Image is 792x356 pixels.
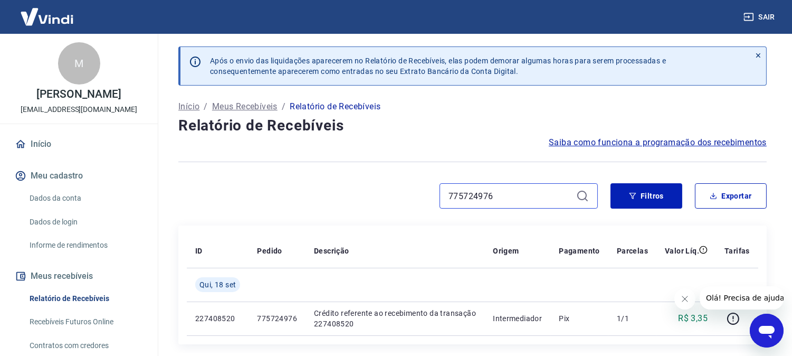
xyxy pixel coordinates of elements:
p: / [204,100,207,113]
p: / [282,100,285,113]
p: 1/1 [617,313,648,324]
span: Olá! Precisa de ajuda? [6,7,89,16]
a: Dados da conta [25,188,145,209]
p: Crédito referente ao recebimento da transação 227408520 [314,308,476,329]
iframe: Fechar mensagem [674,288,695,310]
p: Pagamento [559,246,600,256]
img: Vindi [13,1,81,33]
iframe: Botão para abrir a janela de mensagens [750,314,784,348]
button: Filtros [610,183,682,209]
input: Busque pelo número do pedido [449,188,572,204]
button: Meus recebíveis [13,265,145,288]
p: Pix [559,313,600,324]
p: Relatório de Recebíveis [290,100,380,113]
a: Recebíveis Futuros Online [25,311,145,333]
p: ID [195,246,203,256]
a: Dados de login [25,211,145,233]
button: Meu cadastro [13,164,145,188]
p: R$ 3,35 [678,312,708,325]
a: Início [178,100,199,113]
a: Meus Recebíveis [212,100,278,113]
p: [PERSON_NAME] [36,89,121,100]
p: Após o envio das liquidações aparecerem no Relatório de Recebíveis, elas podem demorar algumas ho... [210,55,666,77]
button: Exportar [695,183,767,209]
h4: Relatório de Recebíveis [178,115,767,136]
p: [EMAIL_ADDRESS][DOMAIN_NAME] [21,104,137,115]
a: Informe de rendimentos [25,235,145,256]
p: Parcelas [617,246,648,256]
span: Qui, 18 set [199,279,236,290]
a: Início [13,133,145,156]
p: Pedido [257,246,282,256]
p: Valor Líq. [665,246,699,256]
a: Relatório de Recebíveis [25,288,145,310]
iframe: Mensagem da empresa [700,286,784,310]
p: Descrição [314,246,349,256]
p: Intermediador [493,313,542,324]
p: 227408520 [195,313,240,324]
p: 775724976 [257,313,297,324]
a: Saiba como funciona a programação dos recebimentos [549,136,767,149]
button: Sair [741,7,779,27]
p: Tarifas [724,246,750,256]
div: M [58,42,100,85]
p: Origem [493,246,519,256]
